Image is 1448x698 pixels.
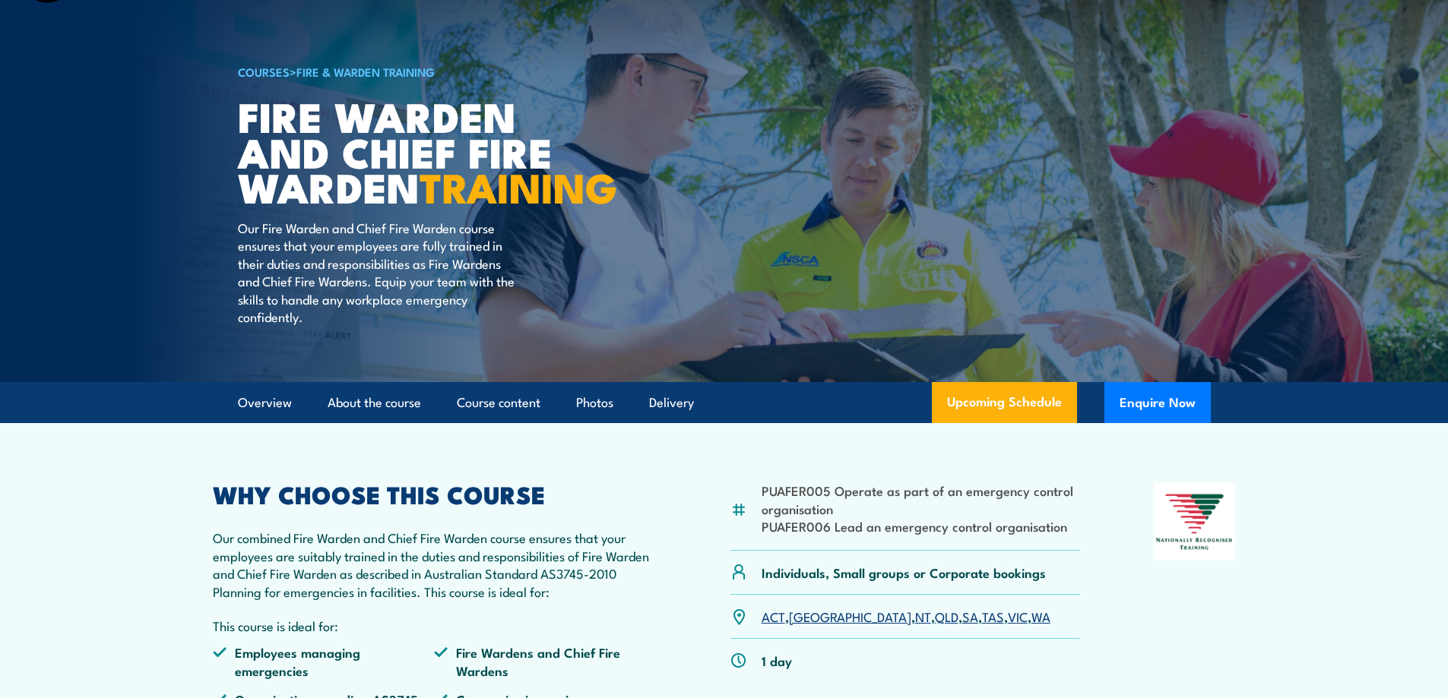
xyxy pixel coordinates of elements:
li: PUAFER005 Operate as part of an emergency control organisation [762,482,1080,517]
p: This course is ideal for: [213,617,657,634]
a: QLD [935,607,958,625]
a: WA [1031,607,1050,625]
h1: Fire Warden and Chief Fire Warden [238,98,613,204]
p: Individuals, Small groups or Corporate bookings [762,564,1046,581]
strong: TRAINING [420,154,617,217]
p: 1 day [762,652,792,669]
button: Enquire Now [1104,382,1211,423]
a: [GEOGRAPHIC_DATA] [789,607,911,625]
a: Photos [576,383,613,423]
img: Nationally Recognised Training logo. [1154,483,1236,561]
p: Our combined Fire Warden and Chief Fire Warden course ensures that your employees are suitably tr... [213,529,657,600]
a: TAS [982,607,1004,625]
li: Fire Wardens and Chief Fire Wardens [434,643,656,679]
a: Overview [238,383,292,423]
a: Fire & Warden Training [296,63,435,80]
li: PUAFER006 Lead an emergency control organisation [762,517,1080,535]
a: Upcoming Schedule [932,382,1077,423]
a: Delivery [649,383,694,423]
h6: > [238,62,613,81]
h2: WHY CHOOSE THIS COURSE [213,483,657,504]
a: COURSES [238,63,290,80]
a: Course content [457,383,540,423]
a: SA [962,607,978,625]
a: VIC [1008,607,1028,625]
a: NT [915,607,931,625]
a: About the course [328,383,421,423]
a: ACT [762,607,785,625]
p: , , , , , , , [762,608,1050,625]
p: Our Fire Warden and Chief Fire Warden course ensures that your employees are fully trained in the... [238,219,515,325]
li: Employees managing emergencies [213,643,435,679]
